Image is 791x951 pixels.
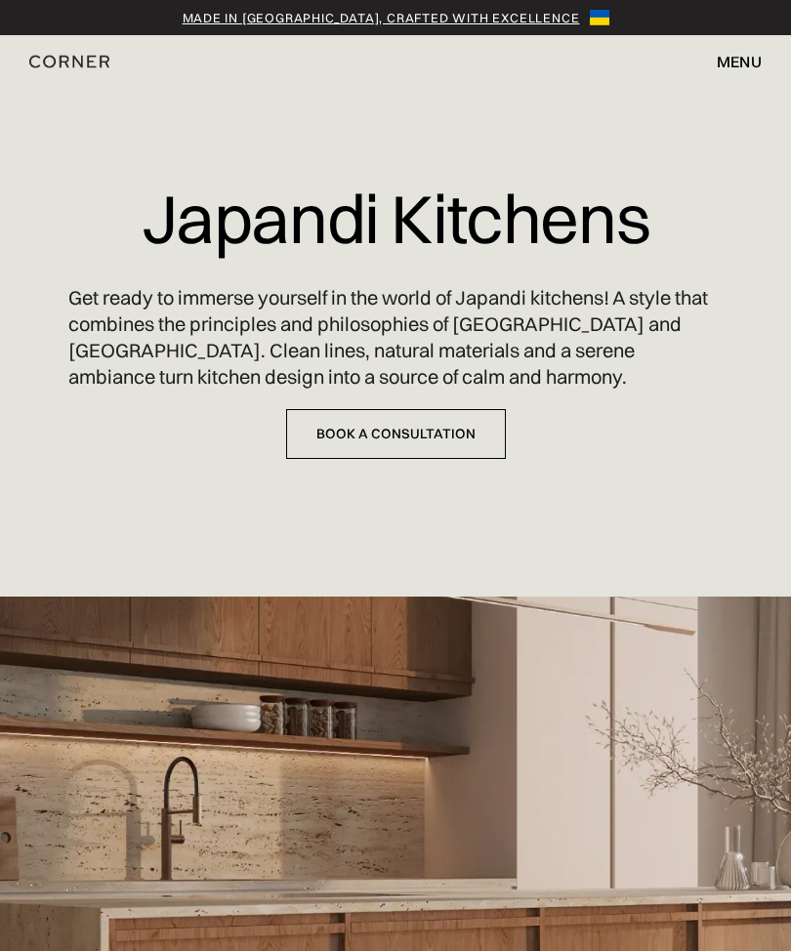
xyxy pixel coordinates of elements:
a: Book a Consultation [286,409,506,459]
a: Made in [GEOGRAPHIC_DATA], crafted with excellence [183,8,580,27]
p: Get ready to immerse yourself in the world of Japandi kitchens! A style that combines the princip... [68,284,724,390]
div: menu [717,54,762,69]
h1: Japandi Kitchens [142,162,650,274]
a: home [29,49,172,74]
div: menu [697,45,762,78]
